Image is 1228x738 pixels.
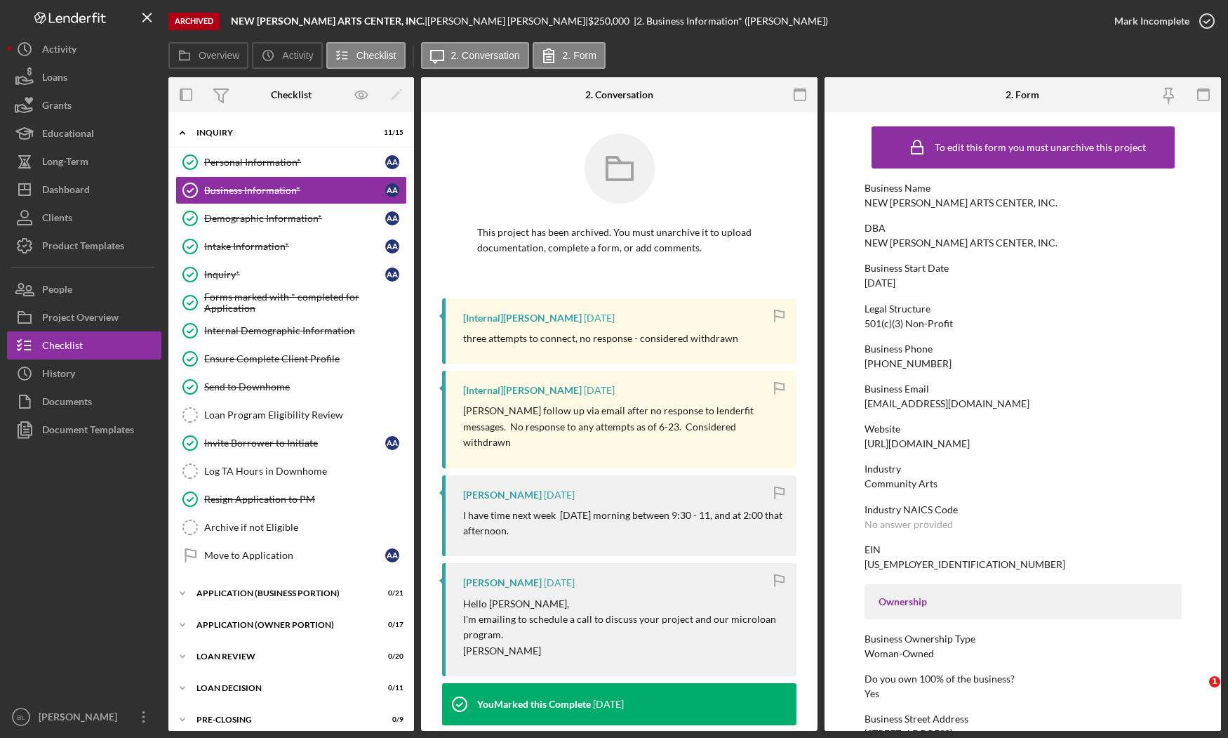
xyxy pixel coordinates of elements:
div: | 2. Business Information* ([PERSON_NAME]) [634,15,828,27]
div: LOAN REVIEW [196,652,368,661]
div: 501(c)(3) Non-Profit [865,318,953,329]
div: Log TA Hours in Downhome [204,466,406,477]
div: Project Overview [42,303,119,335]
button: Project Overview [7,303,161,331]
button: People [7,275,161,303]
a: Intake Information*AA [175,232,407,261]
div: No answer provided [865,519,953,530]
div: [Internal] [PERSON_NAME] [463,385,582,396]
div: Move to Application [204,550,385,561]
div: Invite Borrower to Initiate [204,437,385,449]
button: 2. Conversation [421,42,529,69]
button: Overview [168,42,248,69]
b: NEW [PERSON_NAME] ARTS CENTER, INC. [231,15,425,27]
time: 2025-05-22 18:44 [544,489,575,501]
div: Loans [42,63,67,95]
div: History [42,360,75,391]
button: Checklist [7,331,161,360]
div: Archive if not Eligible [204,522,406,533]
div: EIN [865,544,1182,555]
label: Overview [199,50,239,61]
div: [US_EMPLOYER_IDENTIFICATION_NUMBER] [865,559,1065,570]
div: [EMAIL_ADDRESS][DOMAIN_NAME] [865,398,1029,409]
div: Business Phone [865,343,1182,355]
div: | [231,15,427,27]
div: Mark Incomplete [1114,7,1189,35]
div: Legal Structure [865,303,1182,315]
div: 0 / 9 [378,716,403,724]
div: Checklist [271,89,312,100]
label: Activity [282,50,313,61]
button: Mark Incomplete [1100,7,1221,35]
div: NEW [PERSON_NAME] ARTS CENTER, INC. [865,197,1057,209]
div: Product Templates [42,232,124,263]
button: Grants [7,91,161,119]
div: Intake Information* [204,241,385,252]
div: Forms marked with * completed for Application [204,291,406,314]
div: To edit this form you must unarchive this project [935,142,1146,153]
button: Checklist [326,42,406,69]
div: Resign Application to PM [204,494,406,505]
a: Internal Demographic Information [175,317,407,345]
button: BL[PERSON_NAME] [7,703,161,731]
button: Loans [7,63,161,91]
div: Personal Information* [204,157,385,168]
time: 2025-06-23 15:32 [584,385,615,396]
div: Send to Downhome [204,381,406,393]
a: Long-Term [7,147,161,176]
div: Checklist [42,331,83,363]
time: 2025-05-22 18:38 [544,577,575,588]
div: [PERSON_NAME] [35,703,126,734]
div: People [42,275,72,307]
div: Community Arts [865,478,937,489]
a: Archive if not Eligible [175,513,407,541]
button: Documents [7,388,161,416]
label: 2. Form [563,50,596,61]
div: [Internal] [PERSON_NAME] [463,312,582,324]
div: APPLICATION (OWNER PORTION) [196,621,368,629]
time: 2025-05-20 19:21 [593,699,624,710]
div: [PERSON_NAME] [PERSON_NAME] | [427,15,588,27]
div: Dashboard [42,176,90,207]
div: Inquiry* [204,269,385,280]
div: A A [385,155,399,169]
div: Document Templates [42,416,134,447]
span: 1 [1209,676,1220,687]
div: NEW [PERSON_NAME] ARTS CENTER, INC. [865,237,1057,249]
button: Activity [7,35,161,63]
div: 2. Form [1006,89,1039,100]
div: Archived [168,13,220,30]
p: This project has been archived. You must unarchive it to upload documentation, complete a form, o... [477,225,761,256]
div: [PERSON_NAME] [463,577,542,588]
p: I have time next week [DATE] morning between 9:30 - 11, and at 2:00 that afternoon. [463,508,782,539]
button: History [7,360,161,388]
div: A A [385,211,399,225]
p: [PERSON_NAME] [463,643,782,659]
div: Loan Program Eligibility Review [204,409,406,421]
button: Dashboard [7,176,161,204]
div: A A [385,436,399,450]
div: Industry [865,463,1182,475]
div: Grants [42,91,72,123]
div: 0 / 20 [378,652,403,661]
a: Educational [7,119,161,147]
button: 2. Form [533,42,606,69]
button: Product Templates [7,232,161,260]
div: Yes [865,688,879,699]
label: Checklist [356,50,396,61]
div: Long-Term [42,147,88,179]
div: Ensure Complete Client Profile [204,353,406,364]
p: Hello [PERSON_NAME], [463,596,782,612]
a: Resign Application to PM [175,485,407,513]
time: 2025-07-10 14:51 [584,312,615,324]
button: Clients [7,204,161,232]
div: [PERSON_NAME] [463,489,542,501]
div: INQUIRY [196,129,368,137]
